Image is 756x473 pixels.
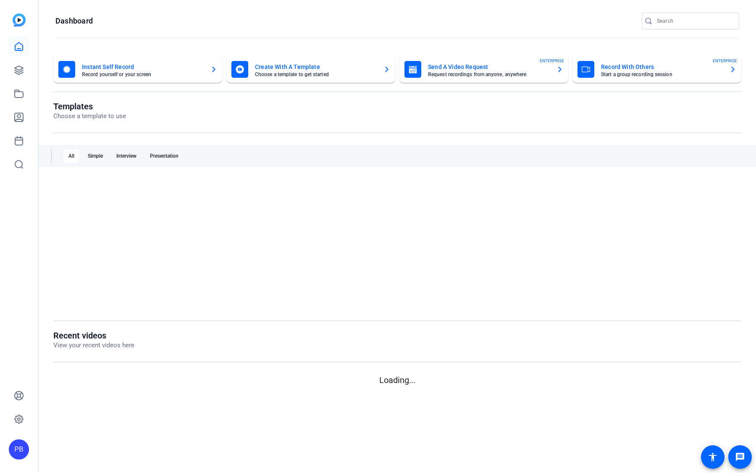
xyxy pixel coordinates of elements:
h1: Recent videos [53,330,134,341]
mat-card-title: Send A Video Request [428,62,550,72]
div: All [63,149,79,163]
h1: Dashboard [55,16,93,26]
mat-card-title: Instant Self Record [82,62,204,72]
span: ENTERPRISE [540,58,564,64]
button: Send A Video RequestRequest recordings from anyone, anywhereENTERPRISE [399,56,568,83]
p: Loading... [53,374,741,386]
img: blue-gradient.svg [13,13,26,26]
mat-card-subtitle: Choose a template to get started [255,72,377,77]
div: PB [9,439,29,460]
button: Record With OthersStart a group recording sessionENTERPRISE [572,56,741,83]
input: Search [657,16,732,26]
p: Choose a template to use [53,111,126,121]
p: View your recent videos here [53,341,134,350]
mat-card-title: Record With Others [601,62,723,72]
mat-card-subtitle: Start a group recording session [601,72,723,77]
mat-icon: message [735,452,745,462]
mat-card-subtitle: Record yourself or your screen [82,72,204,77]
h1: Templates [53,101,126,111]
button: Create With A TemplateChoose a template to get started [226,56,395,83]
div: Interview [111,149,142,163]
button: Instant Self RecordRecord yourself or your screen [53,56,222,83]
mat-icon: accessibility [708,452,718,462]
span: ENTERPRISE [713,58,737,64]
mat-card-title: Create With A Template [255,62,377,72]
div: Simple [83,149,108,163]
div: Presentation [145,149,184,163]
mat-card-subtitle: Request recordings from anyone, anywhere [428,72,550,77]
